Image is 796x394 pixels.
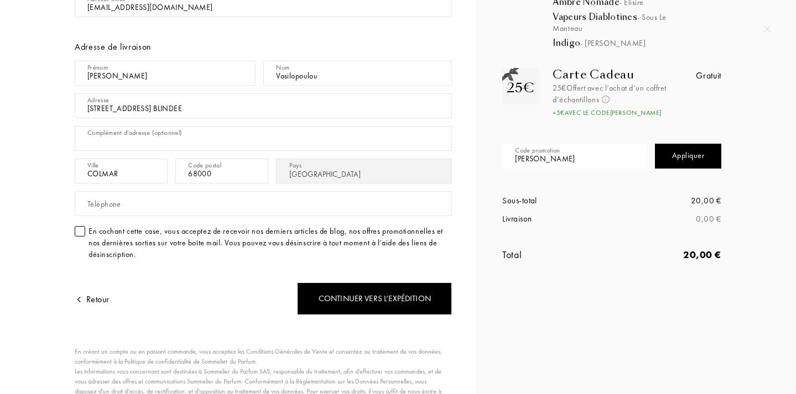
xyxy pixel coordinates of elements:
[515,145,560,155] div: Code promotion
[655,144,721,169] div: Appliquer
[553,38,737,49] div: Indigo
[553,108,667,118] div: + 5 € avec le code [PERSON_NAME]
[75,293,110,306] div: Retour
[502,213,612,225] div: Livraison
[276,62,289,72] div: Nom
[602,96,610,103] img: info_voucher.png
[87,198,121,210] div: Téléphone
[612,195,721,207] div: 20,00 €
[75,40,452,54] div: Adresse de livraison
[89,225,452,260] div: En cochant cette case, vous acceptez de recevoir nos derniers articles de blog, nos offres promot...
[502,68,519,82] img: gift_n.png
[696,69,721,82] div: Gratuit
[553,12,737,34] div: Vapeurs Diablotines
[553,68,667,81] div: Carte Cadeau
[763,25,771,33] img: quit_onboard.svg
[502,195,612,207] div: Sous-total
[289,160,301,170] div: Pays
[87,128,183,138] div: Complément d’adresse (optionnel)
[612,213,721,225] div: 0,00 €
[507,78,534,98] div: 25€
[87,62,108,72] div: Prénom
[553,82,667,118] div: 25€ Offert avec l’achat d’un coffret d’échantillons
[612,247,721,262] div: 20,00 €
[87,95,110,105] div: Adresse
[297,282,452,315] div: Continuer vers l’expédition
[580,38,646,48] span: - [PERSON_NAME]
[502,247,612,262] div: Total
[75,295,84,304] img: arrow.png
[188,160,221,170] div: Code postal
[87,160,99,170] div: Ville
